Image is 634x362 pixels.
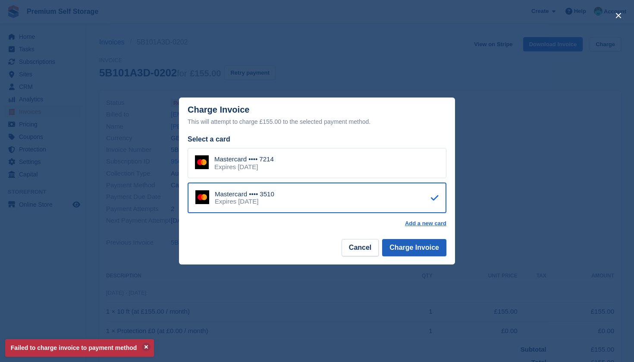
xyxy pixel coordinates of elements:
button: Charge Invoice [382,239,446,256]
div: Expires [DATE] [214,163,274,171]
img: Mastercard Logo [195,190,209,204]
div: Mastercard •••• 3510 [215,190,274,198]
p: Failed to charge invoice to payment method [5,339,154,357]
img: Mastercard Logo [195,155,209,169]
div: Charge Invoice [188,105,446,127]
div: Mastercard •••• 7214 [214,155,274,163]
button: close [612,9,625,22]
div: This will attempt to charge £155.00 to the selected payment method. [188,116,446,127]
div: Expires [DATE] [215,198,274,205]
button: Cancel [342,239,379,256]
div: Select a card [188,134,446,145]
a: Add a new card [405,220,446,227]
